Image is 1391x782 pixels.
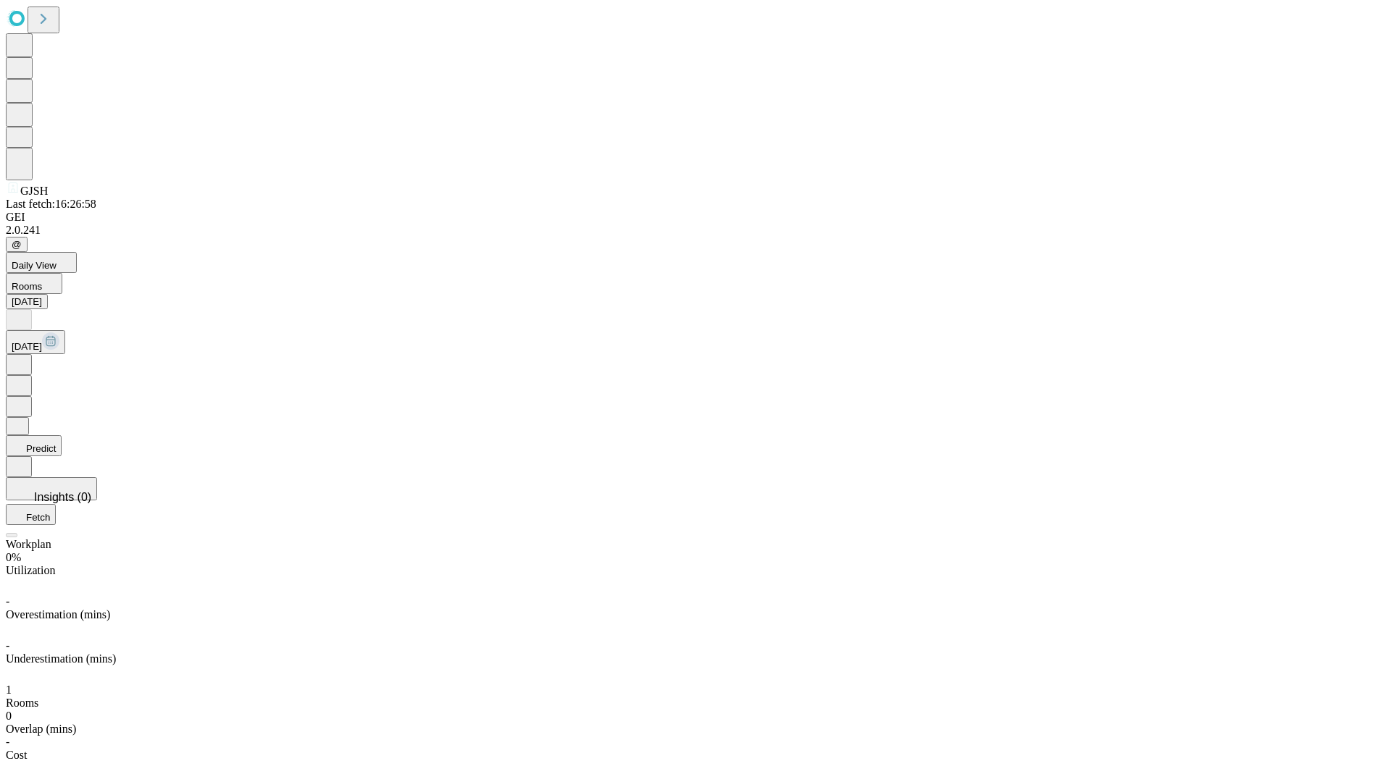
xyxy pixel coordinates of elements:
[12,281,42,292] span: Rooms
[6,294,48,309] button: [DATE]
[6,723,76,735] span: Overlap (mins)
[6,237,28,252] button: @
[34,491,91,503] span: Insights (0)
[6,551,21,563] span: 0%
[6,224,1385,237] div: 2.0.241
[6,273,62,294] button: Rooms
[6,736,9,748] span: -
[6,211,1385,224] div: GEI
[6,538,51,550] span: Workplan
[6,330,65,354] button: [DATE]
[6,697,38,709] span: Rooms
[6,504,56,525] button: Fetch
[6,652,116,665] span: Underestimation (mins)
[6,749,27,761] span: Cost
[6,710,12,722] span: 0
[6,477,97,500] button: Insights (0)
[6,639,9,652] span: -
[20,185,48,197] span: GJSH
[6,198,96,210] span: Last fetch: 16:26:58
[12,239,22,250] span: @
[6,435,62,456] button: Predict
[6,595,9,607] span: -
[6,252,77,273] button: Daily View
[6,684,12,696] span: 1
[12,341,42,352] span: [DATE]
[6,564,55,576] span: Utilization
[6,608,110,621] span: Overestimation (mins)
[12,260,57,271] span: Daily View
